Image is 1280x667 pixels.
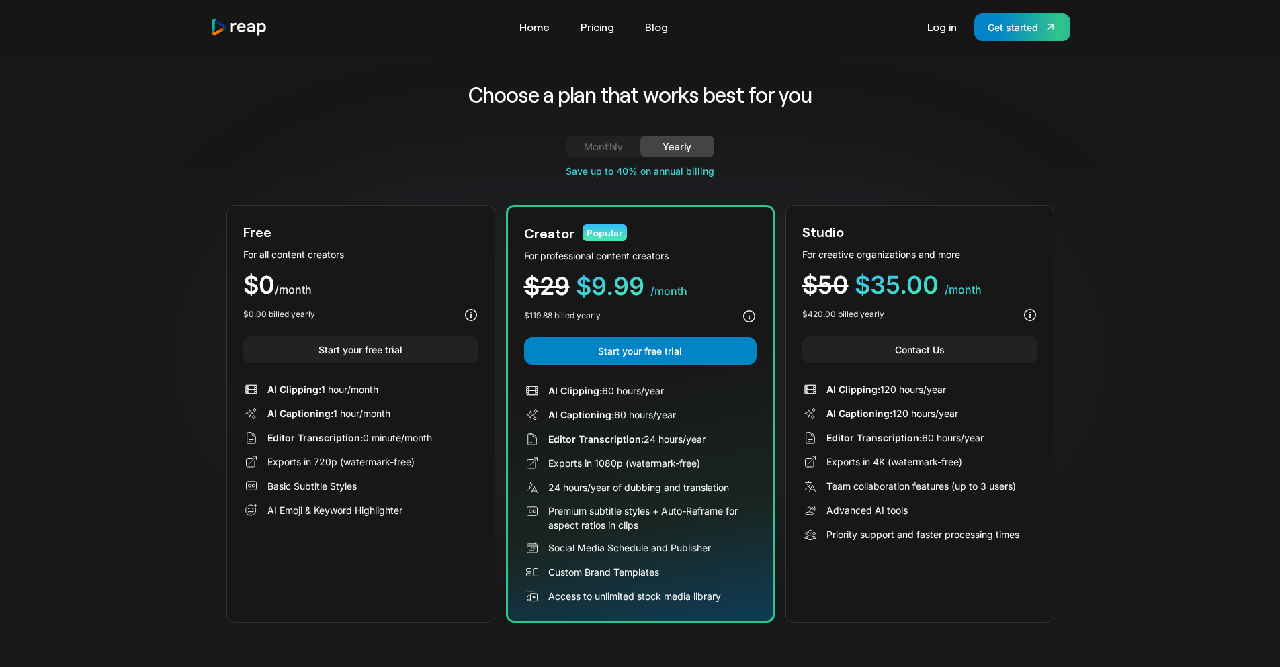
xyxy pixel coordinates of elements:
a: Blog [638,16,675,38]
a: Start your free trial [524,337,757,365]
div: Popular [583,224,627,241]
a: Log in [921,16,964,38]
div: Advanced AI tools [826,503,908,517]
span: $35.00 [855,270,939,300]
div: 60 hours/year [548,408,676,422]
span: /month [275,283,312,296]
span: Editor Transcription: [267,432,363,443]
h2: Choose a plan that works best for you [363,81,917,109]
div: 120 hours/year [826,382,946,396]
span: AI Captioning: [826,408,892,419]
div: Basic Subtitle Styles [267,479,357,493]
div: 120 hours/year [826,406,958,420]
div: Exports in 720p (watermark-free) [267,455,415,469]
div: 0 minute/month [267,431,432,445]
div: 1 hour/month [267,382,378,396]
div: Premium subtitle styles + Auto-Reframe for aspect ratios in clips [548,504,757,532]
div: 60 hours/year [826,431,984,445]
div: Custom Brand Templates [548,565,659,579]
a: Pricing [574,16,621,38]
div: Free [243,222,271,242]
div: $119.88 billed yearly [524,310,601,322]
span: AI Captioning: [267,408,333,419]
div: For professional content creators [524,249,757,263]
div: For all content creators [243,247,478,261]
div: 1 hour/month [267,406,390,420]
div: Exports in 1080p (watermark-free) [548,456,700,470]
div: Yearly [656,138,698,154]
span: Editor Transcription: [548,433,644,445]
span: AI Clipping: [548,385,602,396]
div: $0.00 billed yearly [243,308,315,320]
img: reap logo [210,18,268,36]
div: Social Media Schedule and Publisher [548,541,711,555]
div: Studio [802,222,844,242]
span: Editor Transcription: [826,432,922,443]
div: $420.00 billed yearly [802,308,884,320]
div: Team collaboration features (up to 3 users) [826,479,1016,493]
span: AI Clipping: [826,384,880,395]
div: Exports in 4K (watermark-free) [826,455,962,469]
span: AI Captioning: [548,409,614,420]
a: home [210,18,268,36]
div: Monthly [583,138,624,154]
div: For creative organizations and more [802,247,1037,261]
div: Creator [524,223,574,243]
div: 60 hours/year [548,384,664,398]
div: 24 hours/year [548,432,706,446]
a: Contact Us [802,336,1037,363]
span: /month [650,284,687,298]
span: AI Clipping: [267,384,321,395]
span: $50 [802,270,849,300]
span: $29 [524,271,570,301]
div: 24 hours/year of dubbing and translation [548,480,729,494]
a: Home [513,16,556,38]
div: Access to unlimited stock media library [548,589,721,603]
div: AI Emoji & Keyword Highlighter [267,503,402,517]
span: /month [945,283,982,296]
div: Get started [988,20,1038,34]
div: $0 [243,273,478,298]
span: $9.99 [576,271,644,301]
a: Get started [974,13,1070,41]
div: Priority support and faster processing times [826,527,1019,541]
a: Start your free trial [243,336,478,363]
div: Save up to 40% on annual billing [226,164,1054,178]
